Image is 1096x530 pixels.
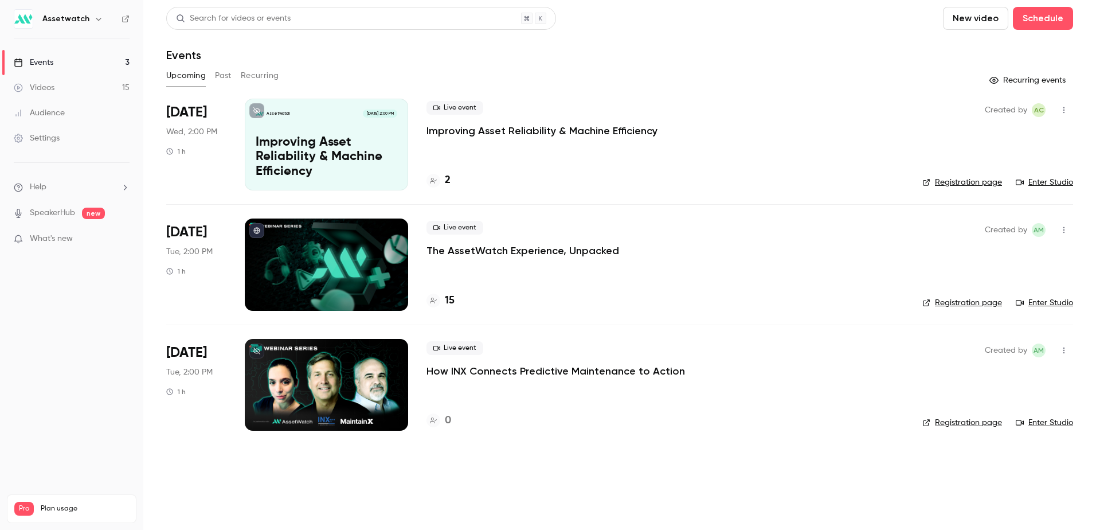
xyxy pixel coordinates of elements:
a: The AssetWatch Experience, Unpacked [426,244,619,258]
a: Enter Studio [1016,177,1073,188]
span: [DATE] [166,223,207,241]
h1: Events [166,48,201,62]
span: Live event [426,101,483,115]
div: 1 h [166,387,186,396]
a: Enter Studio [1016,297,1073,309]
span: AM [1034,344,1044,357]
img: Assetwatch [14,10,33,28]
div: Events [14,57,53,68]
div: Oct 15 Wed, 2:00 PM (America/New York) [166,99,226,190]
li: help-dropdown-opener [14,181,130,193]
span: Created by [985,223,1027,237]
div: Videos [14,82,54,93]
a: Registration page [922,297,1002,309]
span: What's new [30,233,73,245]
a: 2 [426,173,451,188]
div: Nov 4 Tue, 2:00 PM (America/New York) [166,339,226,431]
span: AC [1034,103,1044,117]
span: Tue, 2:00 PM [166,246,213,258]
button: Upcoming [166,67,206,85]
a: Improving Asset Reliability & Machine Efficiency [426,124,657,138]
h4: 0 [445,413,451,428]
span: new [82,208,105,219]
h4: 15 [445,293,455,309]
div: Search for videos or events [176,13,291,25]
p: Assetwatch [267,111,290,116]
span: Live event [426,341,483,355]
button: Recurring events [984,71,1073,89]
a: How INX Connects Predictive Maintenance to Action [426,364,685,378]
span: Help [30,181,46,193]
h4: 2 [445,173,451,188]
span: Wed, 2:00 PM [166,126,217,138]
a: Improving Asset Reliability & Machine EfficiencyAssetwatch[DATE] 2:00 PMImproving Asset Reliabili... [245,99,408,190]
div: Oct 21 Tue, 2:00 PM (America/New York) [166,219,226,310]
a: Registration page [922,177,1002,188]
span: AM [1034,223,1044,237]
span: Tue, 2:00 PM [166,367,213,378]
div: Audience [14,107,65,119]
span: Auburn Meadows [1032,223,1046,237]
span: Adam Creamer [1032,103,1046,117]
span: [DATE] 2:00 PM [363,110,397,118]
span: [DATE] [166,103,207,122]
span: Auburn Meadows [1032,344,1046,357]
button: Recurring [241,67,279,85]
div: Settings [14,132,60,144]
span: Created by [985,103,1027,117]
span: Live event [426,221,483,235]
button: Past [215,67,232,85]
h6: Assetwatch [42,13,89,25]
span: Created by [985,344,1027,357]
span: Pro [14,502,34,516]
p: Improving Asset Reliability & Machine Efficiency [256,135,397,180]
button: Schedule [1013,7,1073,30]
span: [DATE] [166,344,207,362]
span: Plan usage [41,504,129,513]
div: 1 h [166,147,186,156]
div: 1 h [166,267,186,276]
a: Registration page [922,417,1002,428]
a: 15 [426,293,455,309]
a: SpeakerHub [30,207,75,219]
a: 0 [426,413,451,428]
a: Enter Studio [1016,417,1073,428]
button: New video [943,7,1008,30]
